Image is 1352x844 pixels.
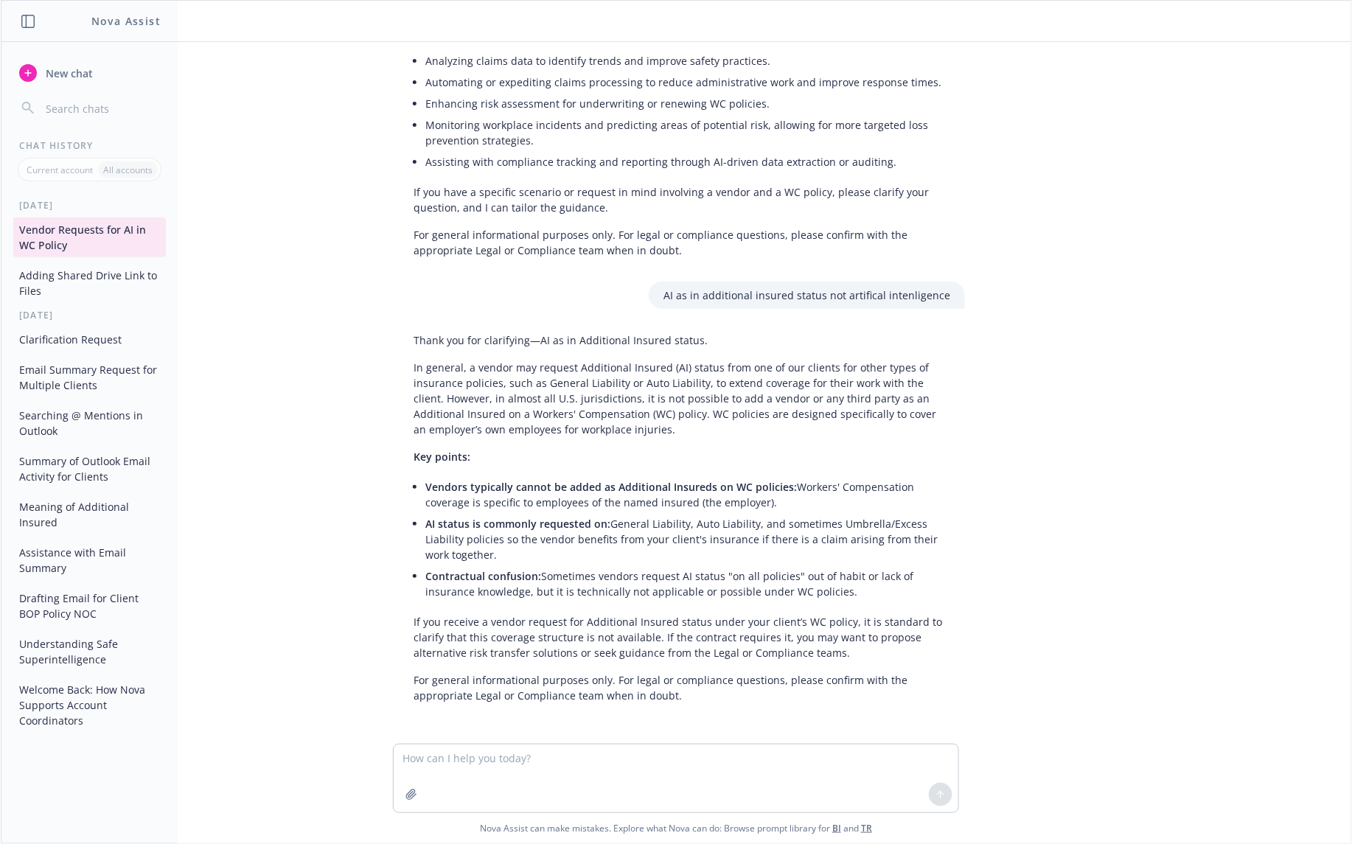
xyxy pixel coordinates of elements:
[414,227,950,258] p: For general informational purposes only. For legal or compliance questions, please confirm with t...
[13,449,166,489] button: Summary of Outlook Email Activity for Clients
[13,403,166,443] button: Searching @ Mentions in Outlook
[13,632,166,672] button: Understanding Safe Superintelligence
[414,360,950,437] p: In general, a vendor may request Additional Insured (AI) status from one of our clients for other...
[425,476,950,513] li: Workers' Compensation coverage is specific to employees of the named insured (the employer).
[480,813,872,843] span: Nova Assist can make mistakes. Explore what Nova can do: Browse prompt library for and
[91,13,161,29] h1: Nova Assist
[13,60,166,86] button: New chat
[13,217,166,257] button: Vendor Requests for AI in WC Policy
[425,517,610,531] span: AI status is commonly requested on:
[425,565,950,602] li: Sometimes vendors request AI status "on all policies" out of habit or lack of insurance knowledge...
[13,495,166,534] button: Meaning of Additional Insured
[1,199,178,212] div: [DATE]
[861,822,872,834] a: TR
[425,569,541,583] span: Contractual confusion:
[103,164,153,176] p: All accounts
[1,309,178,321] div: [DATE]
[425,480,797,494] span: Vendors typically cannot be added as Additional Insureds on WC policies:
[663,287,950,303] p: AI as in additional insured status not artifical intenligence
[425,50,950,72] li: Analyzing claims data to identify trends and improve safety practices.
[414,672,950,703] p: For general informational purposes only. For legal or compliance questions, please confirm with t...
[425,72,950,93] li: Automating or expediting claims processing to reduce administrative work and improve response times.
[13,327,166,352] button: Clarification Request
[425,114,950,151] li: Monitoring workplace incidents and predicting areas of potential risk, allowing for more targeted...
[425,513,950,565] li: General Liability, Auto Liability, and sometimes Umbrella/Excess Liability policies so the vendor...
[414,184,950,215] p: If you have a specific scenario or request in mind involving a vendor and a WC policy, please cla...
[414,332,950,348] p: Thank you for clarifying—AI as in Additional Insured status.
[1,139,178,152] div: Chat History
[27,164,93,176] p: Current account
[414,614,950,660] p: If you receive a vendor request for Additional Insured status under your client’s WC policy, it i...
[43,98,160,119] input: Search chats
[13,586,166,626] button: Drafting Email for Client BOP Policy NOC
[43,66,93,81] span: New chat
[13,540,166,580] button: Assistance with Email Summary
[832,822,841,834] a: BI
[13,677,166,733] button: Welcome Back: How Nova Supports Account Coordinators
[13,358,166,397] button: Email Summary Request for Multiple Clients
[414,450,470,464] span: Key points:
[425,151,950,172] li: Assisting with compliance tracking and reporting through AI-driven data extraction or auditing.
[425,93,950,114] li: Enhancing risk assessment for underwriting or renewing WC policies.
[13,263,166,303] button: Adding Shared Drive Link to Files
